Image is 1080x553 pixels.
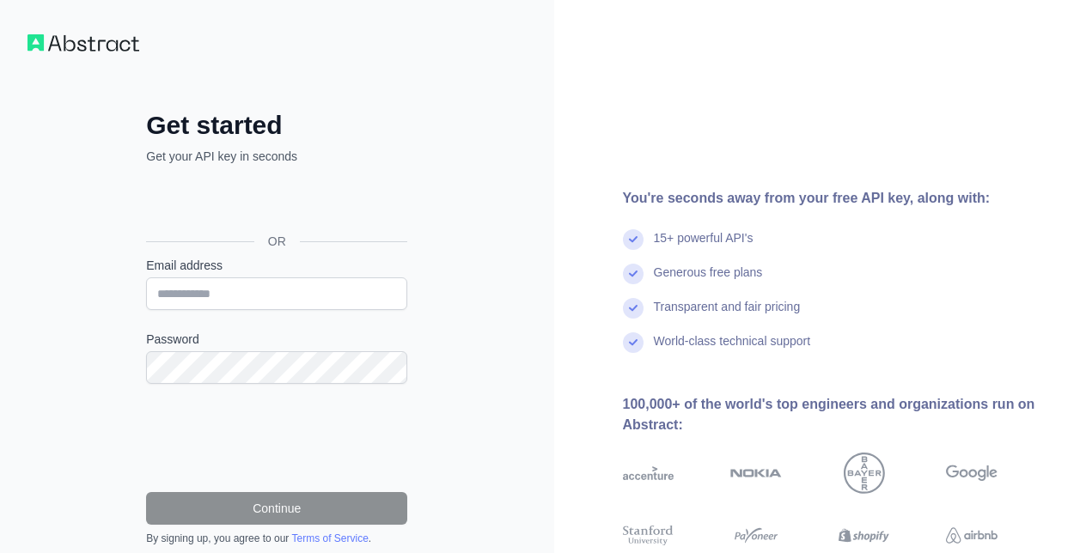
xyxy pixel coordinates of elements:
[146,532,407,545] div: By signing up, you agree to our .
[623,453,674,494] img: accenture
[623,523,674,549] img: stanford university
[146,331,407,348] label: Password
[291,532,368,544] a: Terms of Service
[623,394,1053,435] div: 100,000+ of the world's top engineers and organizations run on Abstract:
[844,453,885,494] img: bayer
[654,332,811,367] div: World-class technical support
[623,264,644,284] img: check mark
[146,492,407,525] button: Continue
[654,264,763,298] div: Generous free plans
[623,298,644,319] img: check mark
[146,257,407,274] label: Email address
[254,233,300,250] span: OR
[730,453,782,494] img: nokia
[623,332,644,353] img: check mark
[839,523,890,549] img: shopify
[137,184,412,222] iframe: Tombol Login dengan Google
[146,404,407,471] iframe: reCAPTCHA
[146,110,407,141] h2: Get started
[654,298,801,332] div: Transparent and fair pricing
[623,188,1053,209] div: You're seconds away from your free API key, along with:
[623,229,644,250] img: check mark
[654,229,754,264] div: 15+ powerful API's
[146,148,407,165] p: Get your API key in seconds
[946,523,998,549] img: airbnb
[27,34,139,52] img: Workflow
[946,453,998,494] img: google
[730,523,782,549] img: payoneer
